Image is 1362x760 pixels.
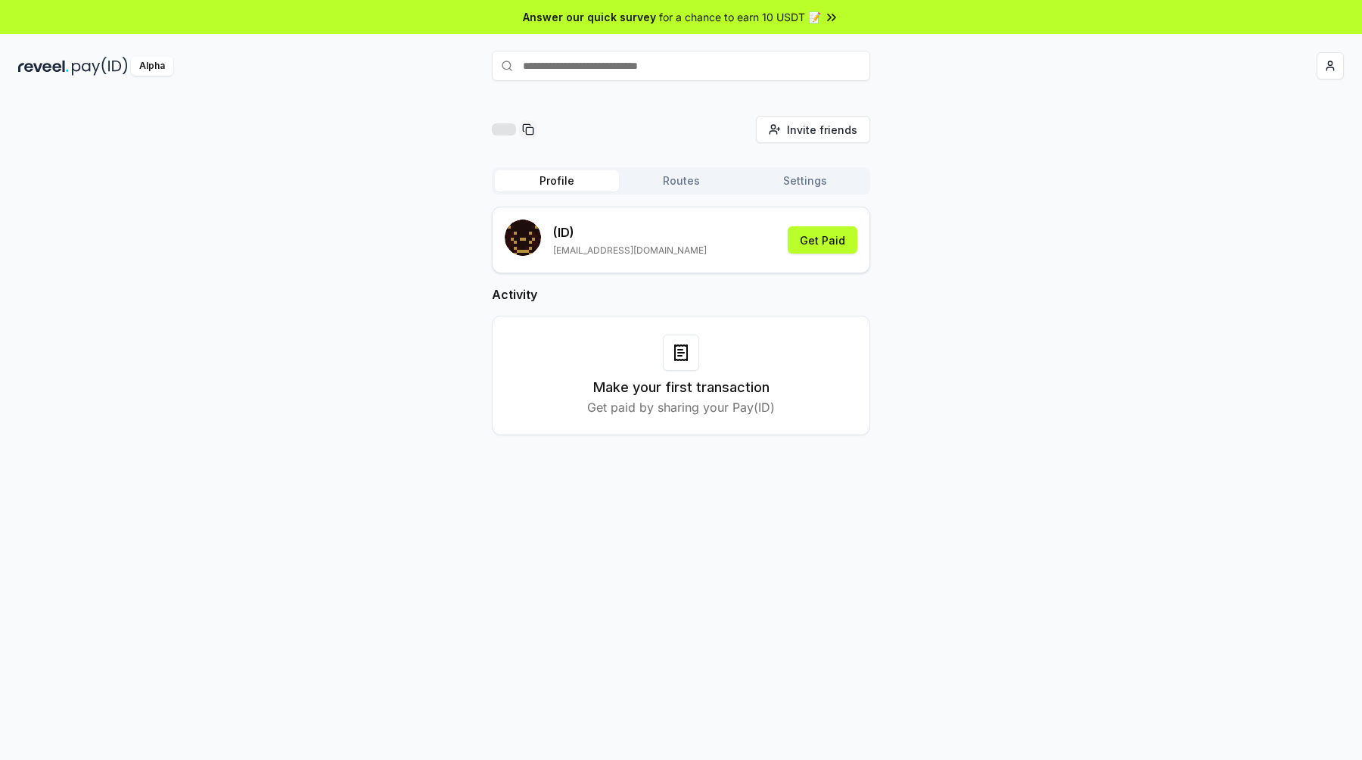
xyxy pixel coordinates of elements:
[131,57,173,76] div: Alpha
[523,9,656,25] span: Answer our quick survey
[787,122,857,138] span: Invite friends
[18,57,69,76] img: reveel_dark
[593,377,770,398] h3: Make your first transaction
[587,398,775,416] p: Get paid by sharing your Pay(ID)
[495,170,619,192] button: Profile
[492,285,870,304] h2: Activity
[659,9,821,25] span: for a chance to earn 10 USDT 📝
[788,226,857,254] button: Get Paid
[553,245,707,257] p: [EMAIL_ADDRESS][DOMAIN_NAME]
[756,116,870,143] button: Invite friends
[619,170,743,192] button: Routes
[743,170,867,192] button: Settings
[553,223,707,241] p: (ID)
[72,57,128,76] img: pay_id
